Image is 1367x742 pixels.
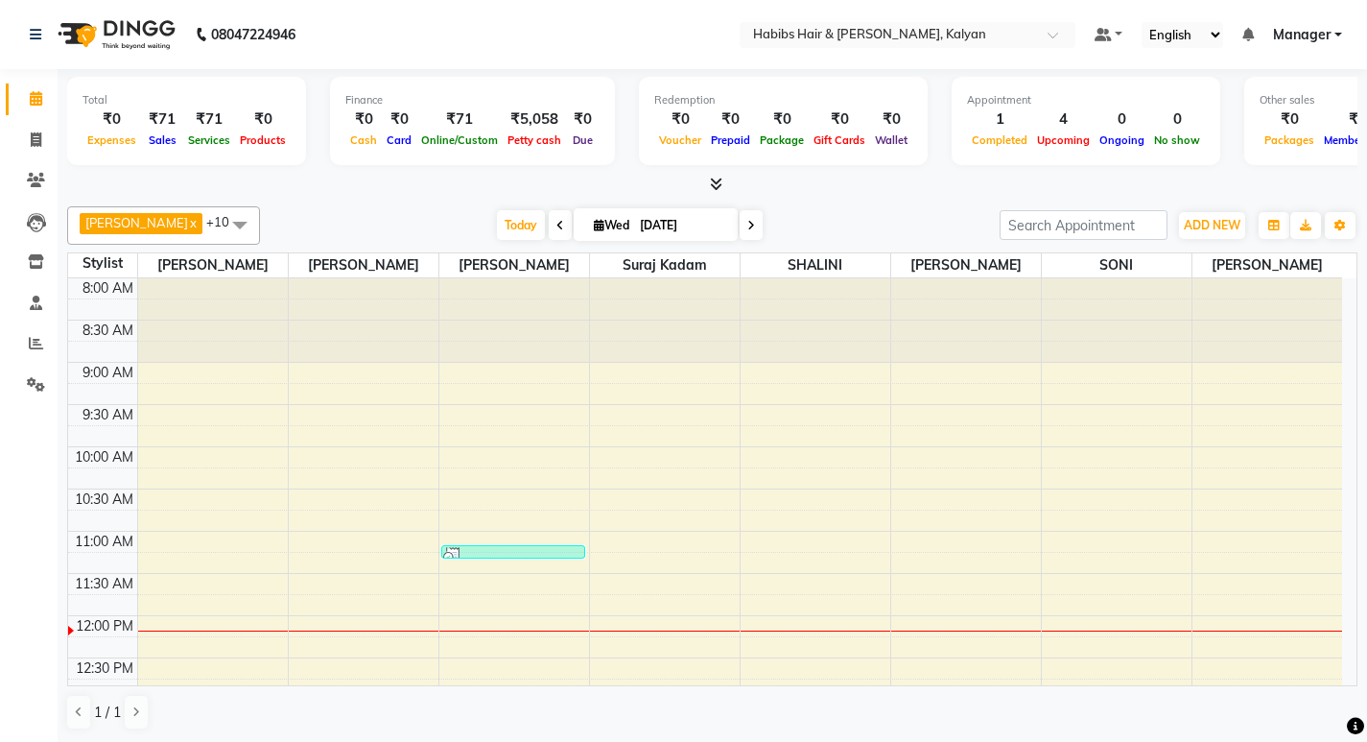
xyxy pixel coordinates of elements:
span: Products [235,133,291,147]
span: Online/Custom [416,133,503,147]
span: Voucher [654,133,706,147]
div: 12:00 PM [72,616,137,636]
div: 0 [1095,108,1149,131]
span: Due [568,133,598,147]
span: Expenses [82,133,141,147]
span: Completed [967,133,1032,147]
div: Redemption [654,92,912,108]
span: [PERSON_NAME] [138,253,288,277]
div: ₹0 [235,108,291,131]
span: Wallet [870,133,912,147]
span: 1 / 1 [94,703,121,723]
div: ₹0 [345,108,382,131]
div: Appointment [967,92,1205,108]
div: ₹0 [566,108,600,131]
span: No show [1149,133,1205,147]
span: Manager [1273,25,1331,45]
div: ₹71 [183,108,235,131]
div: ₹0 [870,108,912,131]
input: Search Appointment [1000,210,1167,240]
div: 4 [1032,108,1095,131]
div: ₹71 [141,108,183,131]
span: Card [382,133,416,147]
div: ₹0 [1260,108,1319,131]
span: Sales [144,133,181,147]
span: Upcoming [1032,133,1095,147]
span: [PERSON_NAME] [85,215,188,230]
div: ₹0 [809,108,870,131]
div: 10:00 AM [71,447,137,467]
span: Suraj Kadam [590,253,740,277]
span: Gift Cards [809,133,870,147]
span: +10 [206,214,244,229]
button: ADD NEW [1179,212,1245,239]
div: 0 [1149,108,1205,131]
span: ADD NEW [1184,218,1240,232]
div: ₹0 [82,108,141,131]
div: 11:00 AM [71,532,137,552]
span: [PERSON_NAME] [289,253,438,277]
span: Wed [589,218,634,232]
div: 8:30 AM [79,321,137,341]
span: [PERSON_NAME] [439,253,589,277]
input: 2025-09-03 [634,211,730,240]
span: Packages [1260,133,1319,147]
div: Total [82,92,291,108]
div: [PERSON_NAME], TK04, 11:10 AM-11:20 AM, Body Basics Threadinge - Eyebrows [442,546,584,558]
span: SONI [1042,253,1191,277]
span: Petty cash [503,133,566,147]
div: ₹0 [382,108,416,131]
div: ₹0 [654,108,706,131]
div: 11:30 AM [71,574,137,594]
div: ₹5,058 [503,108,566,131]
div: 10:30 AM [71,490,137,510]
div: 12:30 PM [72,658,137,679]
span: Cash [345,133,382,147]
b: 08047224946 [211,8,295,61]
div: ₹71 [416,108,503,131]
div: 1 [967,108,1032,131]
div: Finance [345,92,600,108]
div: Stylist [68,253,137,274]
span: [PERSON_NAME] [891,253,1041,277]
span: Package [755,133,809,147]
span: SHALINI [741,253,890,277]
div: ₹0 [755,108,809,131]
span: Services [183,133,235,147]
div: 8:00 AM [79,278,137,299]
span: Today [497,210,545,240]
span: Ongoing [1095,133,1149,147]
div: 9:00 AM [79,363,137,383]
img: logo [49,8,180,61]
div: ₹0 [706,108,755,131]
span: [PERSON_NAME] [1192,253,1343,277]
a: x [188,215,197,230]
div: 9:30 AM [79,405,137,425]
span: Prepaid [706,133,755,147]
